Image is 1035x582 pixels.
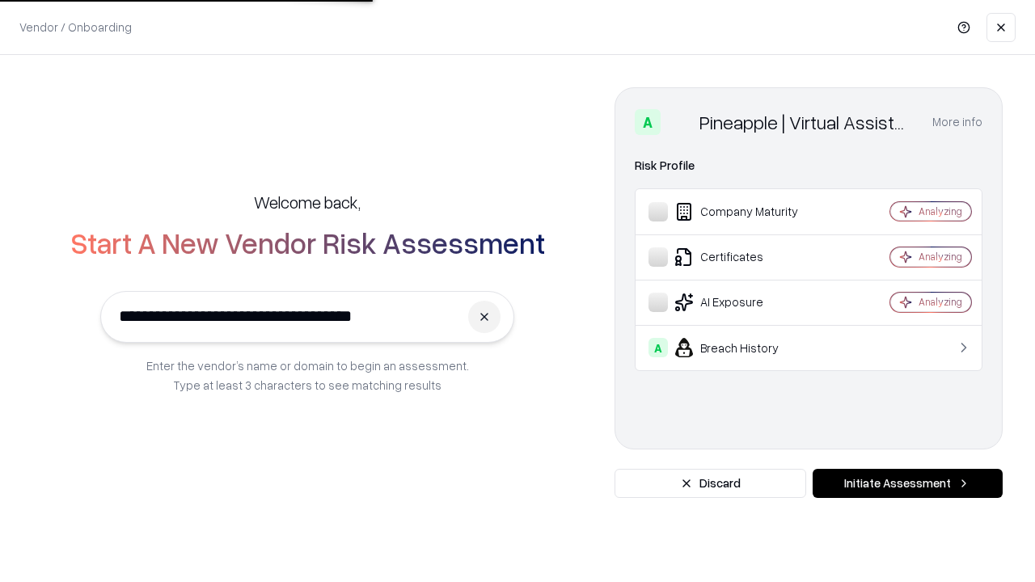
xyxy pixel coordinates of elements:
[648,293,842,312] div: AI Exposure
[919,295,962,309] div: Analyzing
[648,202,842,221] div: Company Maturity
[699,109,913,135] div: Pineapple | Virtual Assistant Agency
[813,469,1003,498] button: Initiate Assessment
[648,247,842,267] div: Certificates
[635,109,661,135] div: A
[615,469,806,498] button: Discard
[19,19,132,36] p: Vendor / Onboarding
[146,356,469,394] p: Enter the vendor’s name or domain to begin an assessment. Type at least 3 characters to see match...
[254,191,361,213] h5: Welcome back,
[635,156,982,175] div: Risk Profile
[919,250,962,264] div: Analyzing
[70,226,545,259] h2: Start A New Vendor Risk Assessment
[667,109,693,135] img: Pineapple | Virtual Assistant Agency
[919,205,962,218] div: Analyzing
[648,338,668,357] div: A
[932,108,982,137] button: More info
[648,338,842,357] div: Breach History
